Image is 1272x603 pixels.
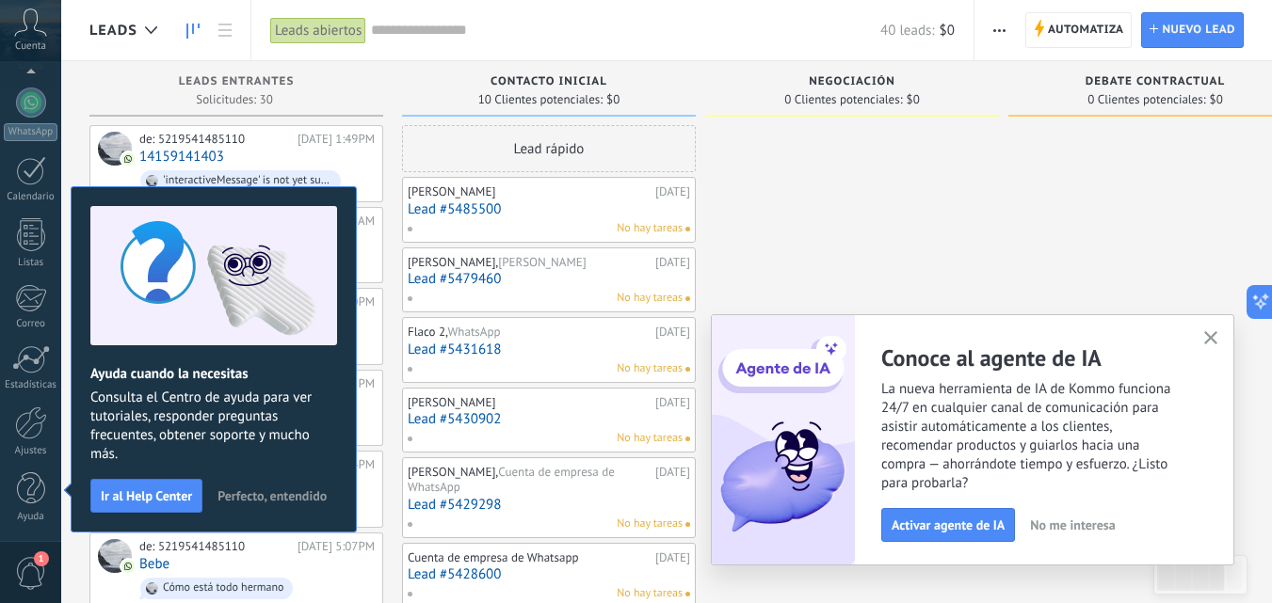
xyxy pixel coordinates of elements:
[940,22,955,40] span: $0
[121,152,135,166] img: com.amocrm.amocrmwa.svg
[617,516,683,532] span: No hay tareas
[101,489,192,502] span: Ir al Help Center
[881,508,1015,542] button: Activar agente de IA
[784,94,902,105] span: 0 Clientes potenciales:
[209,12,241,49] a: Lista
[196,94,272,105] span: Solicitudes: 30
[655,325,690,340] div: [DATE]
[655,395,690,410] div: [DATE]
[177,12,209,49] a: Leads
[1087,94,1205,105] span: 0 Clientes potenciales:
[179,75,295,88] span: Leads Entrantes
[478,94,603,105] span: 10 Clientes potenciales:
[89,22,137,40] span: Leads
[98,539,132,573] div: Bebe
[4,191,58,203] div: Calendario
[881,343,1233,373] h2: Conoce al agente de IA
[617,360,683,377] span: No hay tareas
[617,430,683,447] span: No hay tareas
[4,123,57,141] div: WhatsApp
[1022,511,1123,539] button: No me interesa
[121,560,135,573] img: com.amocrm.amocrmwa.svg
[99,75,374,91] div: Leads Entrantes
[4,445,58,457] div: Ajustes
[408,201,690,217] a: Lead #5485500
[498,254,586,270] span: [PERSON_NAME]
[685,227,690,231] span: No hay nada asignado
[408,325,651,340] div: Flaco 2,
[685,522,690,527] span: No hay nada asignado
[209,482,335,510] button: Perfecto, entendido
[408,550,651,565] div: Cuenta de empresa de Whatsapp
[139,132,291,147] div: de: 5219541485110
[402,125,696,172] div: Lead rápido
[90,479,202,513] button: Ir al Help Center
[4,511,58,523] div: Ayuda
[408,411,690,427] a: Lead #5430902
[617,290,683,307] span: No hay tareas
[685,367,690,372] span: No hay nada asignado
[809,75,895,88] span: Negociación
[98,132,132,166] div: 14159141403
[715,75,990,91] div: Negociación
[1210,94,1223,105] span: $0
[880,22,934,40] span: 40 leads:
[408,184,651,199] div: [PERSON_NAME]
[4,318,58,330] div: Correo
[1048,13,1124,47] span: Automatiza
[617,220,683,237] span: No hay tareas
[139,556,169,572] a: Bebe
[90,389,337,464] span: Consulta el Centro de ayuda para ver tutoriales, responder preguntas frecuentes, obtener soporte ...
[1025,12,1133,48] a: Automatiza
[270,17,366,44] div: Leads abiertos
[685,592,690,596] span: No hay nada asignado
[411,75,686,91] div: Contacto inicial
[408,395,651,410] div: [PERSON_NAME]
[408,341,690,357] a: Lead #5431618
[1162,13,1235,47] span: Nuevo lead
[90,365,337,383] h2: Ayuda cuando la necesitas
[617,585,683,602] span: No hay tareas
[448,324,501,340] span: WhatsApp
[685,296,690,301] span: No hay nada asignado
[217,489,327,502] span: Perfecto, entendido
[986,12,1013,48] button: Más
[1141,12,1244,48] a: Nuevo lead
[655,550,690,565] div: [DATE]
[491,75,607,88] span: Contacto inicial
[655,255,690,270] div: [DATE]
[15,40,46,53] span: Cuenta
[298,539,375,554] div: [DATE] 5:07PM
[408,566,690,582] a: Lead #5428600
[408,497,690,513] a: Lead #5429298
[655,184,690,199] div: [DATE]
[892,518,1005,532] span: Activar agente de IA
[163,581,284,595] div: Cómo está todo hermano
[907,94,920,105] span: $0
[408,464,615,495] span: Cuenta de empresa de WhatsApp
[881,380,1233,493] span: La nueva herramienta de IA de Kommo funciona 24/7 en cualquier canal de comunicación para asistir...
[1086,75,1225,88] span: Debate contractual
[408,465,651,494] div: [PERSON_NAME],
[1030,518,1115,532] span: No me interesa
[685,436,690,441] span: No hay nada asignado
[655,465,690,494] div: [DATE]
[408,271,690,287] a: Lead #5479460
[298,132,375,147] div: [DATE] 1:49PM
[606,94,620,105] span: $0
[139,539,291,554] div: de: 5219541485110
[4,379,58,391] div: Estadísticas
[139,149,224,165] a: 14159141403
[408,255,651,270] div: [PERSON_NAME],
[712,315,855,564] img: ai_agent_activation_popup_ES.png
[163,174,332,187] div: 'interactiveMessage' is not yet supported. Use your device to view this message.
[4,257,58,269] div: Listas
[34,551,49,566] span: 1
